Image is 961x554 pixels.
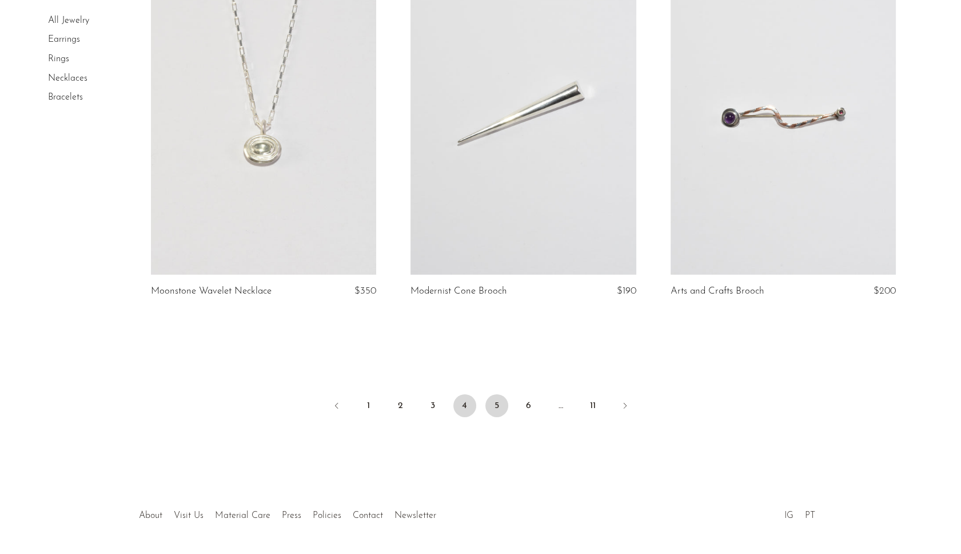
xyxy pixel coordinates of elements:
[215,511,270,520] a: Material Care
[133,502,442,524] ul: Quick links
[581,394,604,417] a: 11
[805,511,815,520] a: PT
[353,511,383,520] a: Contact
[874,286,896,296] span: $200
[357,394,380,417] a: 1
[151,286,272,296] a: Moonstone Wavelet Necklace
[48,16,89,25] a: All Jewelry
[139,511,162,520] a: About
[421,394,444,417] a: 3
[48,35,80,45] a: Earrings
[313,511,341,520] a: Policies
[48,54,69,64] a: Rings
[325,394,348,420] a: Previous
[613,394,636,420] a: Next
[784,511,793,520] a: IG
[549,394,572,417] span: …
[389,394,412,417] a: 2
[617,286,636,296] span: $190
[410,286,507,296] a: Modernist Cone Brooch
[453,394,476,417] span: 4
[779,502,821,524] ul: Social Medias
[48,74,87,83] a: Necklaces
[48,93,83,102] a: Bracelets
[282,511,301,520] a: Press
[354,286,376,296] span: $350
[517,394,540,417] a: 6
[174,511,204,520] a: Visit Us
[485,394,508,417] a: 5
[671,286,764,296] a: Arts and Crafts Brooch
